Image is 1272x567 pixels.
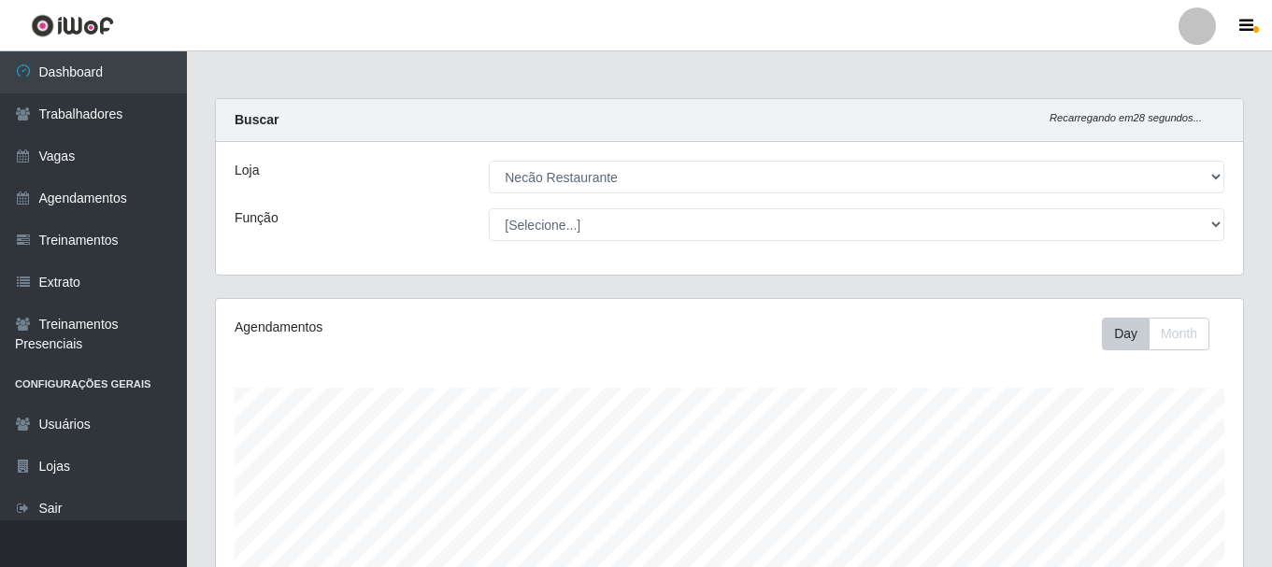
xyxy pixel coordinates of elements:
[1149,318,1209,350] button: Month
[1102,318,1209,350] div: First group
[1050,112,1202,123] i: Recarregando em 28 segundos...
[235,161,259,180] label: Loja
[1102,318,1224,350] div: Toolbar with button groups
[235,208,279,228] label: Função
[1102,318,1150,350] button: Day
[235,318,631,337] div: Agendamentos
[235,112,279,127] strong: Buscar
[31,14,114,37] img: CoreUI Logo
